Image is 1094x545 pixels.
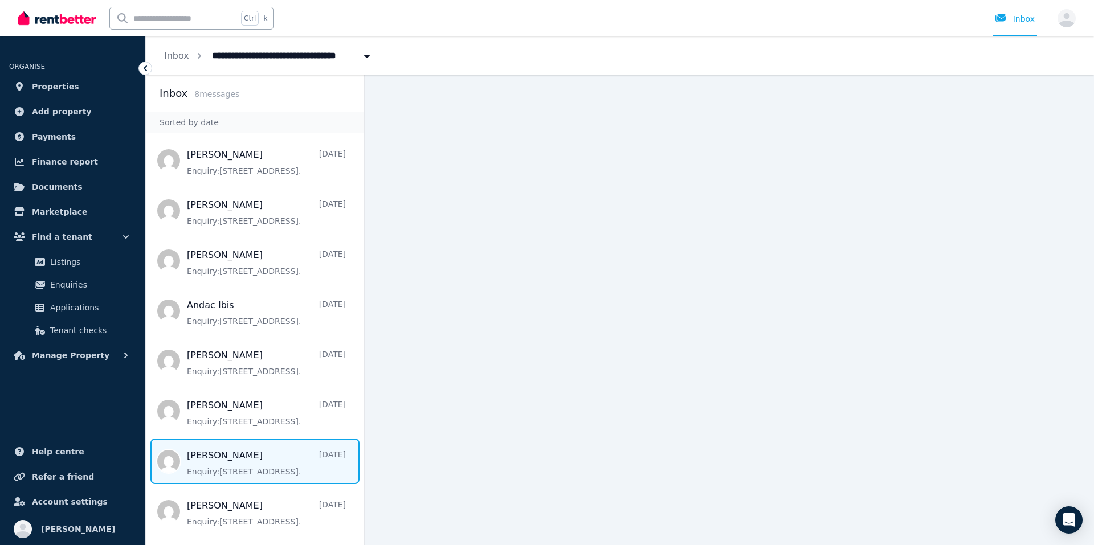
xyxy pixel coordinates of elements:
span: Finance report [32,155,98,169]
a: Tenant checks [14,319,132,342]
span: Documents [32,180,83,194]
h2: Inbox [160,85,187,101]
a: [PERSON_NAME][DATE]Enquiry:[STREET_ADDRESS]. [187,399,346,427]
a: Documents [9,175,136,198]
span: Find a tenant [32,230,92,244]
a: [PERSON_NAME][DATE]Enquiry:[STREET_ADDRESS]. [187,198,346,227]
button: Manage Property [9,344,136,367]
span: Properties [32,80,79,93]
a: Marketplace [9,200,136,223]
a: [PERSON_NAME][DATE]Enquiry:[STREET_ADDRESS]. [187,248,346,277]
span: 8 message s [194,89,239,99]
span: Account settings [32,495,108,509]
span: Enquiries [50,278,127,292]
span: Help centre [32,445,84,458]
div: Inbox [995,13,1035,24]
a: Listings [14,251,132,273]
div: Sorted by date [146,112,364,133]
a: [PERSON_NAME][DATE]Enquiry:[STREET_ADDRESS]. [187,449,346,477]
span: Refer a friend [32,470,94,483]
a: [PERSON_NAME][DATE]Enquiry:[STREET_ADDRESS]. [187,349,346,377]
span: Ctrl [241,11,259,26]
nav: Message list [146,133,364,545]
span: Applications [50,301,127,314]
span: Marketplace [32,205,87,219]
a: Add property [9,100,136,123]
a: Payments [9,125,136,148]
a: [PERSON_NAME][DATE]Enquiry:[STREET_ADDRESS]. [187,148,346,177]
nav: Breadcrumb [146,36,391,75]
a: Refer a friend [9,465,136,488]
div: Open Intercom Messenger [1055,506,1083,534]
a: Applications [14,296,132,319]
span: ORGANISE [9,63,45,71]
a: [PERSON_NAME][DATE]Enquiry:[STREET_ADDRESS]. [187,499,346,527]
img: RentBetter [18,10,96,27]
a: Properties [9,75,136,98]
span: Manage Property [32,349,109,362]
span: Add property [32,105,92,118]
a: Account settings [9,490,136,513]
span: Payments [32,130,76,144]
span: k [263,14,267,23]
a: Finance report [9,150,136,173]
span: [PERSON_NAME] [41,522,115,536]
a: Inbox [164,50,189,61]
button: Find a tenant [9,226,136,248]
a: Enquiries [14,273,132,296]
a: Andac Ibis[DATE]Enquiry:[STREET_ADDRESS]. [187,298,346,327]
span: Listings [50,255,127,269]
span: Tenant checks [50,323,127,337]
a: Help centre [9,440,136,463]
